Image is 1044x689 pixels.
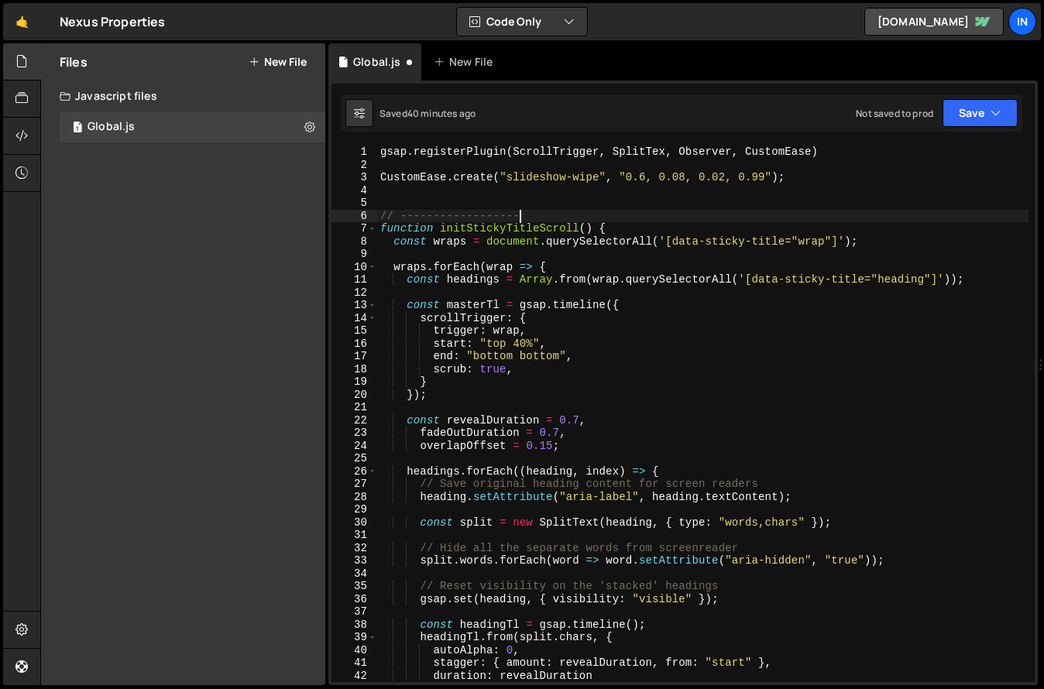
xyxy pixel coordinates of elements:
div: 5 [331,197,377,210]
div: Global.js [353,54,400,70]
div: 17 [331,350,377,363]
div: 21 [331,401,377,414]
a: [DOMAIN_NAME] [864,8,1004,36]
div: 15 [331,324,377,338]
span: 1 [73,122,82,135]
div: 7 [331,222,377,235]
div: 17042/46860.js [60,111,325,142]
div: 2 [331,159,377,172]
div: 22 [331,414,377,427]
h2: Files [60,53,88,70]
div: 35 [331,580,377,593]
div: 34 [331,567,377,581]
div: Javascript files [41,81,325,111]
div: 40 minutes ago [407,107,476,120]
div: 29 [331,503,377,516]
div: 38 [331,619,377,632]
div: 23 [331,427,377,440]
div: 19 [331,375,377,389]
div: 13 [331,299,377,312]
div: 11 [331,273,377,286]
div: 33 [331,554,377,567]
div: 31 [331,529,377,542]
div: 27 [331,478,377,491]
div: 24 [331,440,377,453]
div: Nexus Properties [60,12,166,31]
div: 26 [331,465,377,478]
div: 37 [331,605,377,619]
div: 20 [331,389,377,402]
div: Saved [379,107,476,120]
a: 🤙 [3,3,41,40]
div: 6 [331,210,377,223]
div: 30 [331,516,377,530]
div: 36 [331,593,377,606]
div: 8 [331,235,377,249]
button: Code Only [457,8,587,36]
div: 25 [331,452,377,465]
div: Not saved to prod [856,107,933,120]
button: New File [249,56,307,68]
div: 40 [331,644,377,657]
div: 41 [331,656,377,670]
div: Global.js [88,120,135,134]
div: 4 [331,184,377,197]
div: 3 [331,171,377,184]
div: 28 [331,491,377,504]
div: 12 [331,286,377,300]
div: 39 [331,631,377,644]
div: 1 [331,146,377,159]
div: 32 [331,542,377,555]
div: 10 [331,261,377,274]
div: 14 [331,312,377,325]
div: 42 [331,670,377,683]
div: 18 [331,363,377,376]
div: New File [434,54,499,70]
a: In [1008,8,1036,36]
div: 16 [331,338,377,351]
button: Save [943,99,1018,127]
div: 9 [331,248,377,261]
